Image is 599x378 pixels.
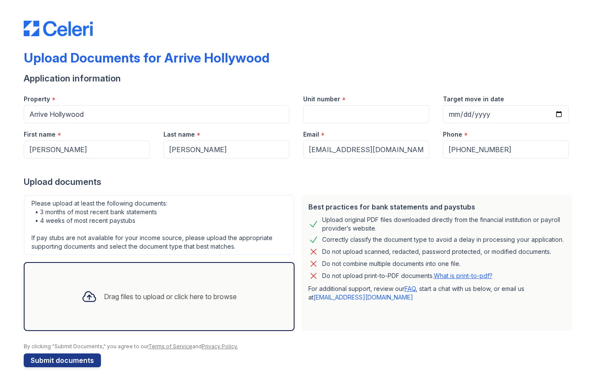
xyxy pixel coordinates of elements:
label: First name [24,130,56,139]
div: Do not upload scanned, redacted, password protected, or modified documents. [322,247,551,257]
a: Privacy Policy. [202,343,238,350]
div: Do not combine multiple documents into one file. [322,259,461,269]
button: Submit documents [24,353,101,367]
div: Upload documents [24,176,576,188]
label: Property [24,95,50,103]
div: Please upload at least the following documents: • 3 months of most recent bank statements • 4 wee... [24,195,295,255]
label: Phone [443,130,462,139]
div: Upload original PDF files downloaded directly from the financial institution or payroll provider’... [322,216,565,233]
label: Unit number [303,95,340,103]
label: Target move in date [443,95,504,103]
div: Correctly classify the document type to avoid a delay in processing your application. [322,234,564,245]
div: Application information [24,72,576,84]
a: FAQ [405,285,416,292]
div: Drag files to upload or click here to browse [104,291,237,302]
a: [EMAIL_ADDRESS][DOMAIN_NAME] [314,294,413,301]
p: Do not upload print-to-PDF documents. [322,272,492,280]
a: What is print-to-pdf? [434,272,492,279]
div: Upload Documents for Arrive Hollywood [24,50,270,66]
a: Terms of Service [148,343,192,350]
div: Best practices for bank statements and paystubs [308,202,565,212]
img: CE_Logo_Blue-a8612792a0a2168367f1c8372b55b34899dd931a85d93a1a3d3e32e68fde9ad4.png [24,21,93,36]
label: Email [303,130,319,139]
div: By clicking "Submit Documents," you agree to our and [24,343,576,350]
label: Last name [163,130,195,139]
p: For additional support, review our , start a chat with us below, or email us at [308,284,565,302]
